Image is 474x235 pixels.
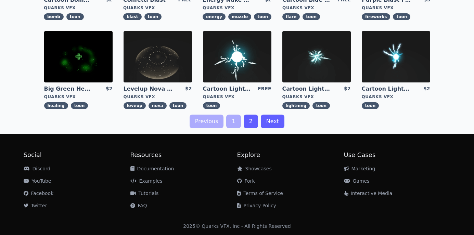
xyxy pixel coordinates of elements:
div: 2025 © Quarks VFX, Inc - All Rights Reserved [183,223,291,230]
div: $2 [185,85,192,93]
a: Tutorials [130,191,159,196]
a: Cartoon Lightning Ball Explosion [282,85,332,93]
span: healing [44,102,68,109]
h2: Resources [130,150,237,160]
span: fireworks [362,13,390,20]
a: Levelup Nova Effect [124,85,173,93]
a: Terms of Service [237,191,283,196]
span: leveup [124,102,146,109]
div: Quarks VFX [362,94,430,100]
img: imgAlt [282,31,351,82]
div: $2 [423,85,430,93]
a: Twitter [24,203,47,208]
span: toon [169,102,187,109]
h2: Social [24,150,130,160]
span: lightning [282,102,310,109]
a: 2 [244,115,258,128]
a: Marketing [344,166,375,171]
span: toon [144,13,162,20]
img: imgAlt [362,31,430,82]
div: Quarks VFX [203,94,271,100]
a: Big Green Healing Effect [44,85,93,93]
a: Discord [24,166,51,171]
a: Interactive Media [344,191,393,196]
a: Cartoon Lightning Ball [203,85,252,93]
span: flare [282,13,300,20]
a: 1 [226,115,241,128]
img: imgAlt [44,31,113,82]
span: blast [123,13,142,20]
span: toon [393,13,410,20]
span: energy [203,13,226,20]
a: Documentation [130,166,174,171]
div: Quarks VFX [44,94,113,100]
span: toon [203,102,220,109]
img: imgAlt [124,31,192,82]
a: FAQ [130,203,147,208]
div: $2 [344,85,350,93]
span: toon [71,102,88,109]
span: toon [303,13,320,20]
h2: Explore [237,150,344,160]
div: Quarks VFX [282,94,351,100]
a: Next [261,115,284,128]
span: toon [254,13,271,20]
a: Previous [190,115,224,128]
a: Facebook [24,191,54,196]
span: muzzle [228,13,251,20]
div: Quarks VFX [282,5,351,11]
div: Quarks VFX [203,5,271,11]
a: Games [344,178,370,184]
span: bomb [44,13,64,20]
img: imgAlt [203,31,271,82]
div: Quarks VFX [124,94,192,100]
a: Showcases [237,166,272,171]
div: Quarks VFX [362,5,430,11]
a: YouTube [24,178,51,184]
span: nova [149,102,167,109]
span: toon [66,13,84,20]
a: Fork [237,178,255,184]
h2: Use Cases [344,150,451,160]
span: toon [362,102,379,109]
a: Cartoon Lightning Ball with Bloom [362,85,411,93]
div: FREE [258,85,271,93]
span: toon [312,102,330,109]
div: $2 [106,85,112,93]
a: Privacy Policy [237,203,276,208]
div: Quarks VFX [123,5,192,11]
div: Quarks VFX [44,5,112,11]
a: Examples [130,178,163,184]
